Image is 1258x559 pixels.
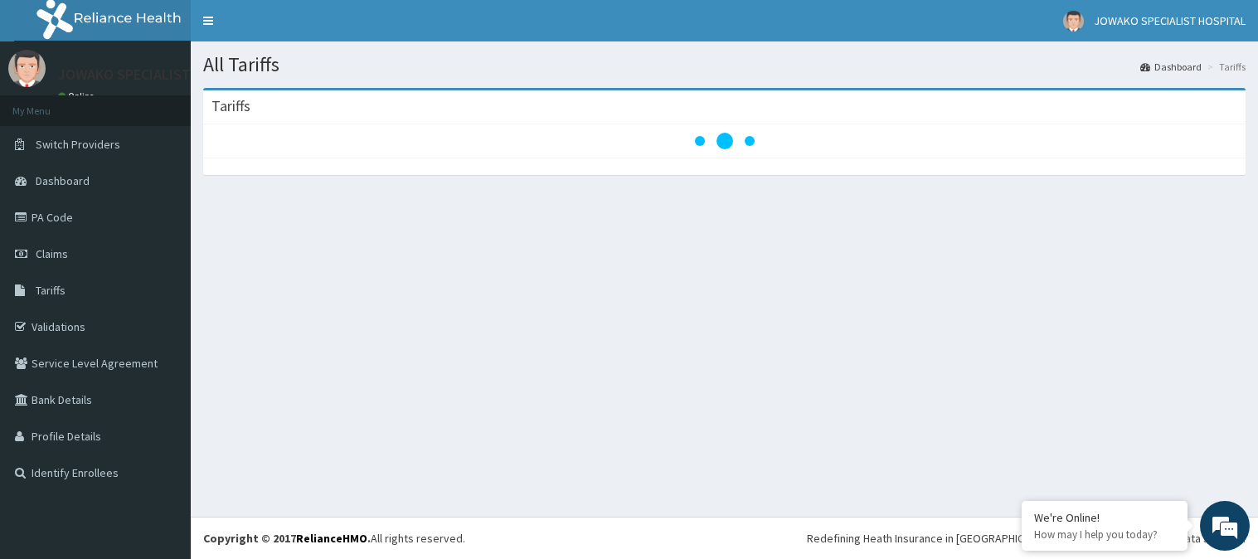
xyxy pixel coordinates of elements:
h1: All Tariffs [203,54,1246,75]
a: RelianceHMO [296,531,367,546]
span: Dashboard [36,173,90,188]
strong: Copyright © 2017 . [203,531,371,546]
span: Claims [36,246,68,261]
span: JOWAKO SPECIALIST HOSPITAL [1094,13,1246,28]
footer: All rights reserved. [191,517,1258,559]
span: Tariffs [36,283,66,298]
p: How may I help you today? [1034,527,1175,542]
a: Online [58,90,98,102]
span: Switch Providers [36,137,120,152]
img: User Image [8,50,46,87]
h3: Tariffs [211,99,250,114]
a: Dashboard [1140,60,1202,74]
li: Tariffs [1203,60,1246,74]
img: User Image [1063,11,1084,32]
p: JOWAKO SPECIALIST HOSPITAL [58,67,259,82]
div: We're Online! [1034,510,1175,525]
svg: audio-loading [692,108,758,174]
div: Redefining Heath Insurance in [GEOGRAPHIC_DATA] using Telemedicine and Data Science! [807,530,1246,547]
